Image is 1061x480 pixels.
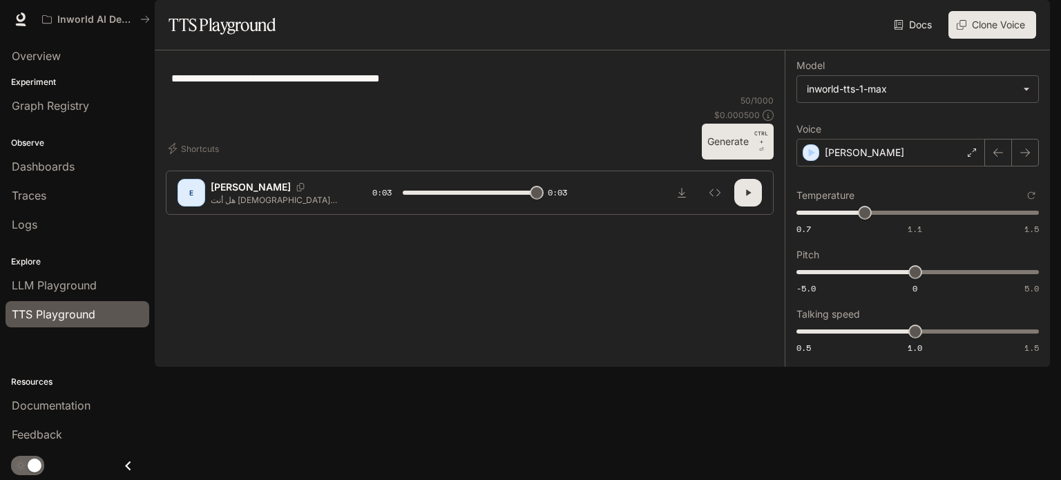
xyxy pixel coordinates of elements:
[180,182,202,204] div: E
[1024,188,1039,203] button: Reset to default
[796,250,819,260] p: Pitch
[211,194,339,206] p: هل أنت [DEMOGRAPHIC_DATA] مقيم في الخارج و ترغب بتجديد جواز سفرك
[807,82,1016,96] div: inworld-tts-1-max
[796,124,821,134] p: Voice
[701,179,729,207] button: Inspect
[740,95,774,106] p: 50 / 1000
[912,282,917,294] span: 0
[796,282,816,294] span: -5.0
[796,309,860,319] p: Talking speed
[211,180,291,194] p: [PERSON_NAME]
[1024,223,1039,235] span: 1.5
[702,124,774,160] button: GenerateCTRL +⏎
[169,11,276,39] h1: TTS Playground
[796,61,825,70] p: Model
[1024,342,1039,354] span: 1.5
[891,11,937,39] a: Docs
[796,191,854,200] p: Temperature
[754,129,768,154] p: ⏎
[796,223,811,235] span: 0.7
[668,179,696,207] button: Download audio
[908,223,922,235] span: 1.1
[714,109,760,121] p: $ 0.000500
[796,342,811,354] span: 0.5
[57,14,135,26] p: Inworld AI Demos
[908,342,922,354] span: 1.0
[797,76,1038,102] div: inworld-tts-1-max
[548,186,567,200] span: 0:03
[166,137,224,160] button: Shortcuts
[754,129,768,146] p: CTRL +
[825,146,904,160] p: [PERSON_NAME]
[291,183,310,191] button: Copy Voice ID
[948,11,1036,39] button: Clone Voice
[1024,282,1039,294] span: 5.0
[372,186,392,200] span: 0:03
[36,6,156,33] button: All workspaces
